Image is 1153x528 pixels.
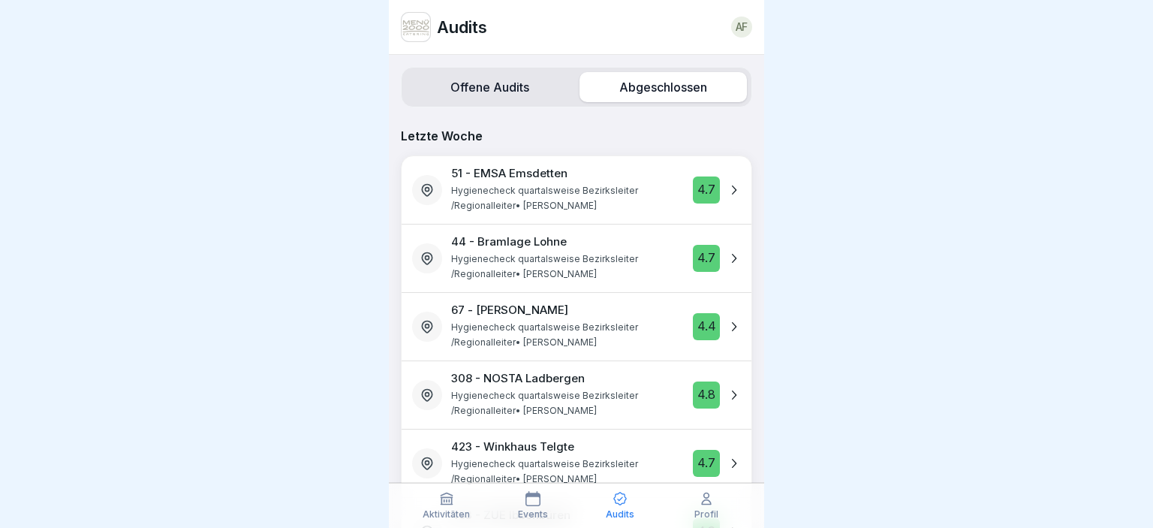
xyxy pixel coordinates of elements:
[451,440,574,454] p: 423 - Winkhaus Telgte
[406,72,573,102] label: Offene Audits
[518,509,548,520] p: Events
[451,167,567,180] p: 51 - EMSA Emsdetten
[451,457,675,487] p: Hygienecheck quartalsweise Bezirksleiter /Regionalleiter • [PERSON_NAME]
[402,156,751,224] a: 51 - EMSA EmsdettenHygienecheck quartalsweise Bezirksleiter /Regionalleiter• [PERSON_NAME]4.7
[451,320,675,350] p: Hygienecheck quartalsweise Bezirksleiter /Regionalleiter • [PERSON_NAME]
[402,13,430,41] img: v3gslzn6hrr8yse5yrk8o2yg.png
[451,252,675,282] p: Hygienecheck quartalsweise Bezirksleiter /Regionalleiter • [PERSON_NAME]
[402,293,751,361] a: 67 - [PERSON_NAME]Hygienecheck quartalsweise Bezirksleiter /Regionalleiter• [PERSON_NAME]4.4
[402,361,751,429] a: 308 - NOSTA LadbergenHygienecheck quartalsweise Bezirksleiter /Regionalleiter• [PERSON_NAME]4.8
[451,183,675,213] p: Hygienecheck quartalsweise Bezirksleiter /Regionalleiter • [PERSON_NAME]
[437,17,487,37] p: Audits
[423,509,470,520] p: Aktivitäten
[402,430,751,497] a: 423 - Winkhaus TelgteHygienecheck quartalsweise Bezirksleiter /Regionalleiter• [PERSON_NAME]4.7
[693,313,720,340] div: 4.4
[693,245,720,272] div: 4.7
[694,509,718,520] p: Profil
[401,127,752,145] p: Letzte Woche
[580,72,747,102] label: Abgeschlossen
[451,372,585,385] p: 308 - NOSTA Ladbergen
[451,388,675,418] p: Hygienecheck quartalsweise Bezirksleiter /Regionalleiter • [PERSON_NAME]
[693,450,720,477] div: 4.7
[451,303,568,317] p: 67 - [PERSON_NAME]
[606,509,634,520] p: Audits
[451,235,567,249] p: 44 - Bramlage Lohne
[731,17,752,38] a: AF
[402,225,751,292] a: 44 - Bramlage LohneHygienecheck quartalsweise Bezirksleiter /Regionalleiter• [PERSON_NAME]4.7
[693,177,720,204] div: 4.7
[693,382,720,409] div: 4.8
